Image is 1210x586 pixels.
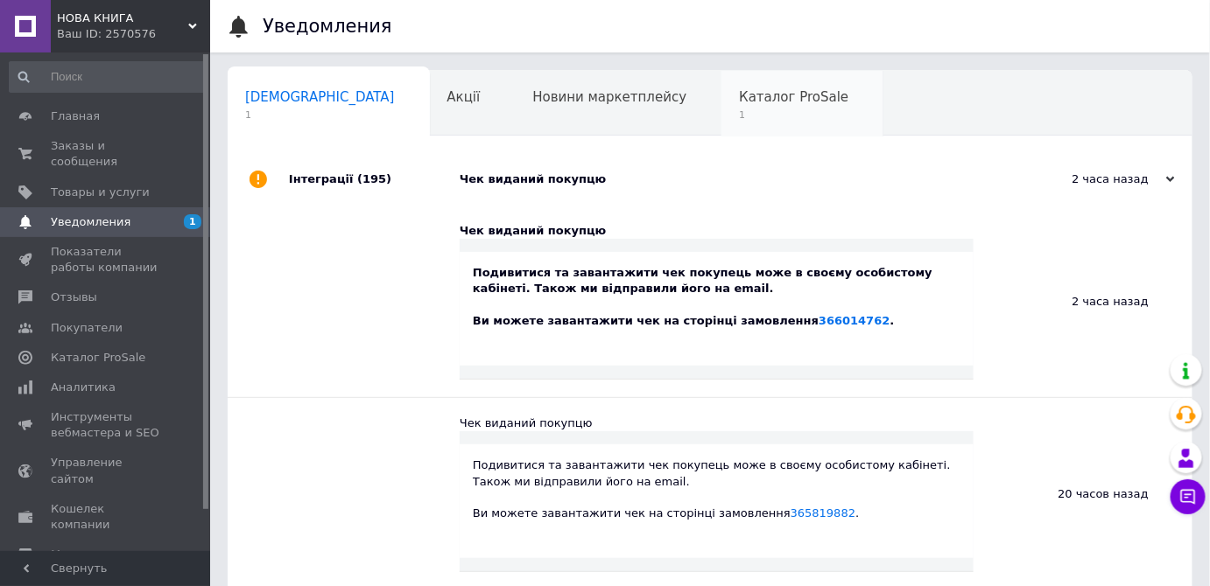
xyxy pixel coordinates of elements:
[184,214,201,229] span: 1
[460,223,974,239] div: Чек виданий покупцю
[447,89,481,105] span: Акції
[739,108,848,122] span: 1
[263,16,392,37] h1: Уведомления
[51,409,162,441] span: Инструменты вебмастера и SEO
[1171,479,1206,514] button: Чат с покупателем
[51,138,162,170] span: Заказы и сообщения
[51,501,162,533] span: Кошелек компании
[974,206,1192,397] div: 2 часа назад
[51,214,130,230] span: Уведомления
[51,244,162,276] span: Показатели работы компании
[245,108,395,122] span: 1
[473,265,960,329] div: Подивитися та завантажити чек покупець може в своєму особистому кабінеті. Також ми відправили йог...
[460,415,974,431] div: Чек виданий покупцю
[1000,171,1175,187] div: 2 часа назад
[51,455,162,486] span: Управление сайтом
[791,506,855,520] a: 365819882
[51,290,97,305] span: Отзывы
[57,26,210,42] div: Ваш ID: 2570576
[460,171,1000,187] div: Чек виданий покупцю
[739,89,848,105] span: Каталог ProSale
[245,89,395,105] span: [DEMOGRAPHIC_DATA]
[57,10,188,26] span: НОВА КНИГА
[51,320,123,336] span: Покупатели
[51,350,145,366] span: Каталог ProSale
[51,547,95,562] span: Маркет
[9,61,207,93] input: Поиск
[532,89,686,105] span: Новини маркетплейсу
[357,172,391,185] span: (195)
[51,380,116,395] span: Аналитика
[51,185,150,200] span: Товары и услуги
[51,108,100,124] span: Главная
[819,314,890,327] a: 366014762
[289,153,460,206] div: Інтеграції
[473,457,960,521] div: Подивитися та завантажити чек покупець може в своєму особистому кабінеті. Також ми відправили йог...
